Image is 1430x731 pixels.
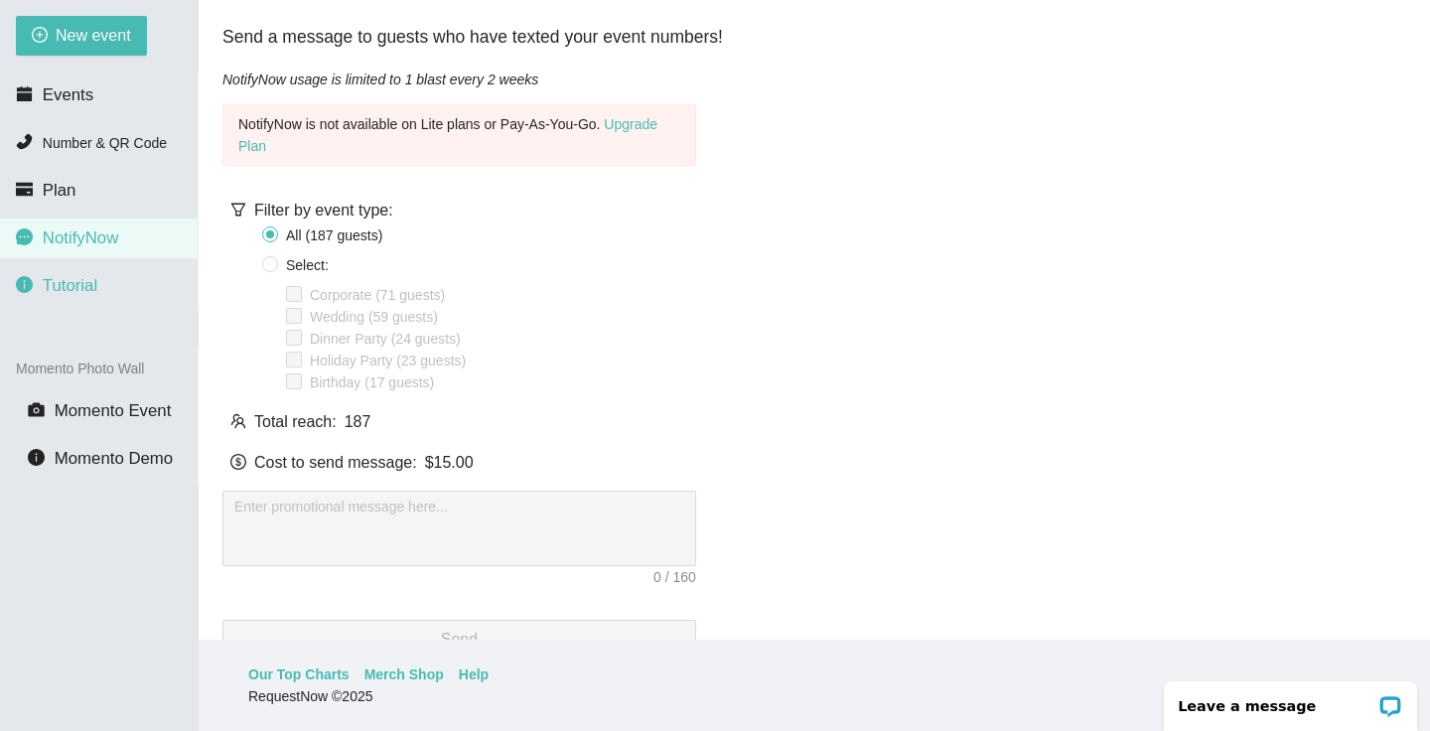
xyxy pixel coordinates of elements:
div: Send a message to guests who have texted your event numbers! [222,24,1406,52]
span: info-circle [16,276,33,293]
a: Our Top Charts [248,663,350,685]
span: team [230,413,246,429]
span: All ( 187 guest s ) [278,224,390,246]
a: Upgrade Plan [238,116,657,154]
span: NotifyNow [43,228,118,247]
span: message [16,228,33,245]
span: NotifyNow is not available on Lite plans or Pay-As-You-Go. [238,116,657,154]
span: info-circle [28,449,45,466]
span: Filter by event type: [254,202,393,219]
div: NotifyNow usage is limited to 1 blast every 2 weeks [222,69,1406,90]
span: Total reach: [254,409,337,434]
span: filter [230,202,246,218]
span: camera [28,401,45,418]
span: 187 [345,409,371,434]
span: calendar [16,85,33,102]
a: Help [459,663,489,685]
span: Dinner Party (24 guests) [302,328,469,350]
span: dollar [230,454,246,470]
span: Momento Event [55,401,172,420]
span: Number & QR Code [43,135,167,151]
span: credit-card [16,181,33,198]
span: Corporate (71 guests) [302,284,453,306]
span: Events [43,85,93,104]
span: Wedding (59 guests) [302,306,446,328]
span: Cost to send message: [254,450,417,475]
span: Select: [278,254,337,276]
div: RequestNow © 2025 [248,685,1375,707]
iframe: LiveChat chat widget [1151,668,1430,731]
span: plus-circle [32,27,48,46]
span: Momento Demo [55,449,173,468]
span: Birthday (17 guests) [302,371,442,393]
span: New event [56,23,131,48]
button: plus-circleNew event [16,16,147,56]
div: $ 15.00 [425,450,474,475]
span: Holiday Party (23 guests) [302,350,474,371]
a: Merch Shop [364,663,444,685]
span: phone [16,133,33,150]
span: Tutorial [43,276,97,295]
span: Plan [43,181,76,200]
